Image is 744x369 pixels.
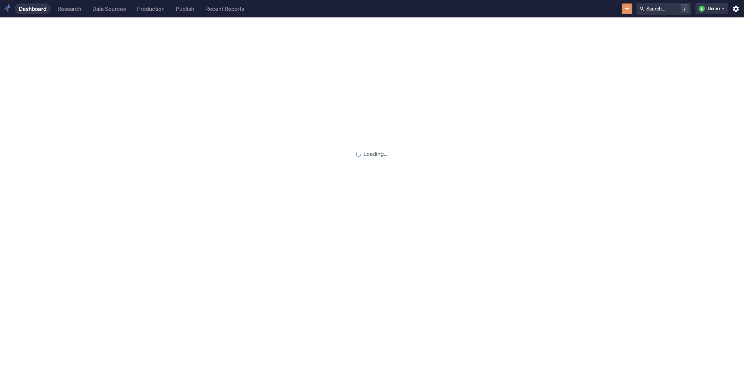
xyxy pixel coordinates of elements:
[92,6,126,12] div: Data Sources
[53,3,85,14] a: Research
[137,6,165,12] div: Production
[696,3,728,14] button: LDemo
[19,6,46,12] div: Dashboard
[699,6,705,12] div: L
[176,6,194,12] div: Publish
[88,3,130,14] a: Data Sources
[205,6,244,12] div: Recent Reports
[58,6,81,12] div: Research
[15,3,51,14] a: Dashboard
[172,3,198,14] a: Publish
[364,150,388,158] p: Loading...
[133,3,169,14] a: Production
[637,3,691,15] button: Search.../
[201,3,248,14] a: Recent Reports
[622,3,633,14] button: New Resource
